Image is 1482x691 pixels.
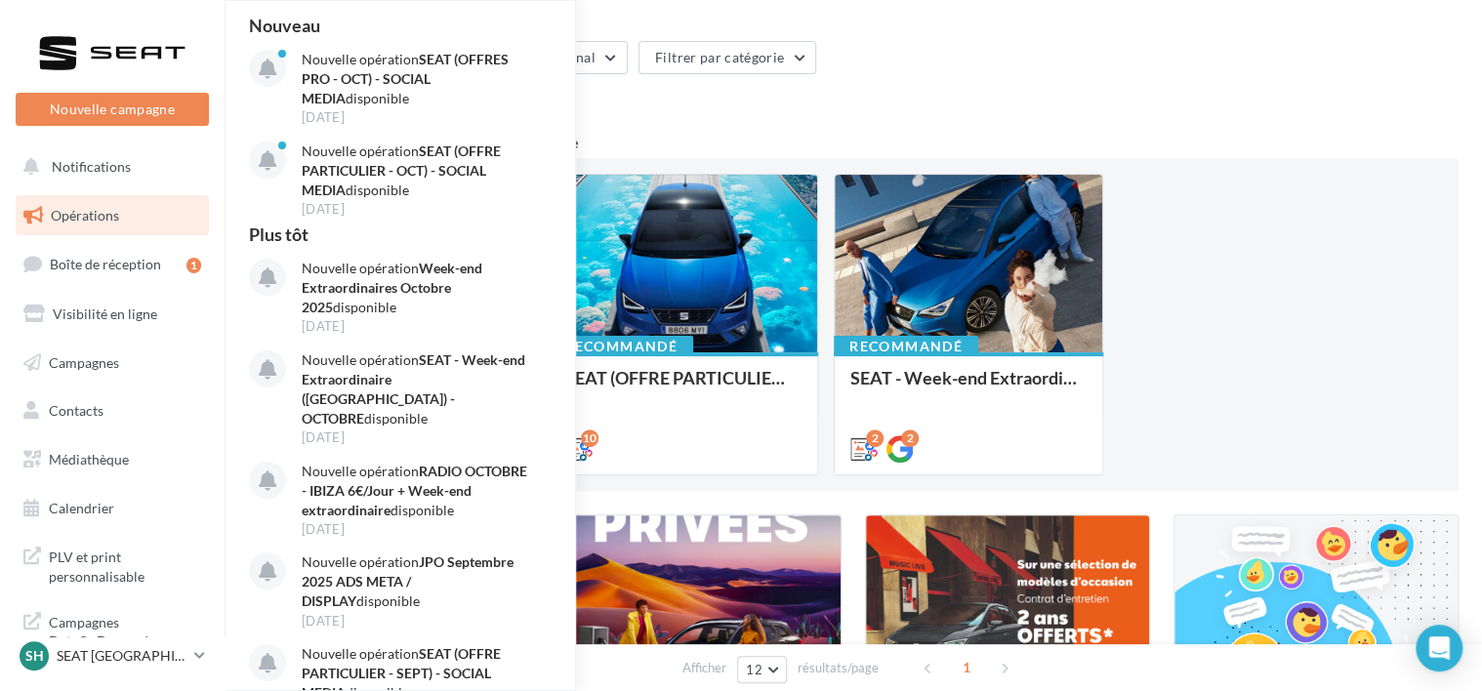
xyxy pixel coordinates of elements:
[901,429,919,447] div: 2
[12,488,213,529] a: Calendrier
[51,207,119,224] span: Opérations
[746,662,762,677] span: 12
[682,659,726,677] span: Afficher
[12,601,213,659] a: Campagnes DataOnDemand
[49,544,201,586] span: PLV et print personnalisable
[49,402,103,419] span: Contacts
[16,93,209,126] button: Nouvelle campagne
[951,652,982,683] span: 1
[834,336,978,357] div: Recommandé
[798,659,879,677] span: résultats/page
[737,656,787,683] button: 12
[25,646,44,666] span: SH
[581,429,598,447] div: 10
[12,243,213,285] a: Boîte de réception1
[52,158,131,175] span: Notifications
[12,343,213,384] a: Campagnes
[49,609,201,651] span: Campagnes DataOnDemand
[565,368,802,407] div: SEAT (OFFRE PARTICULIER - OCT) - SOCIAL MEDIA
[850,368,1087,407] div: SEAT - Week-end Extraordinaire ([GEOGRAPHIC_DATA]) - OCTOBRE
[12,536,213,593] a: PLV et print personnalisable
[16,637,209,674] a: SH SEAT [GEOGRAPHIC_DATA]
[12,195,213,236] a: Opérations
[50,256,161,272] span: Boîte de réception
[186,258,201,273] div: 1
[12,439,213,480] a: Médiathèque
[12,146,205,187] button: Notifications
[12,390,213,431] a: Contacts
[866,429,884,447] div: 2
[53,305,157,322] span: Visibilité en ligne
[549,336,693,357] div: Recommandé
[248,135,1459,150] div: 3 opérations recommandées par votre enseigne
[1416,625,1462,671] div: Open Intercom Messenger
[12,294,213,335] a: Visibilité en ligne
[49,353,119,370] span: Campagnes
[49,451,129,467] span: Médiathèque
[57,646,186,666] p: SEAT [GEOGRAPHIC_DATA]
[49,500,114,516] span: Calendrier
[638,41,816,74] button: Filtrer par catégorie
